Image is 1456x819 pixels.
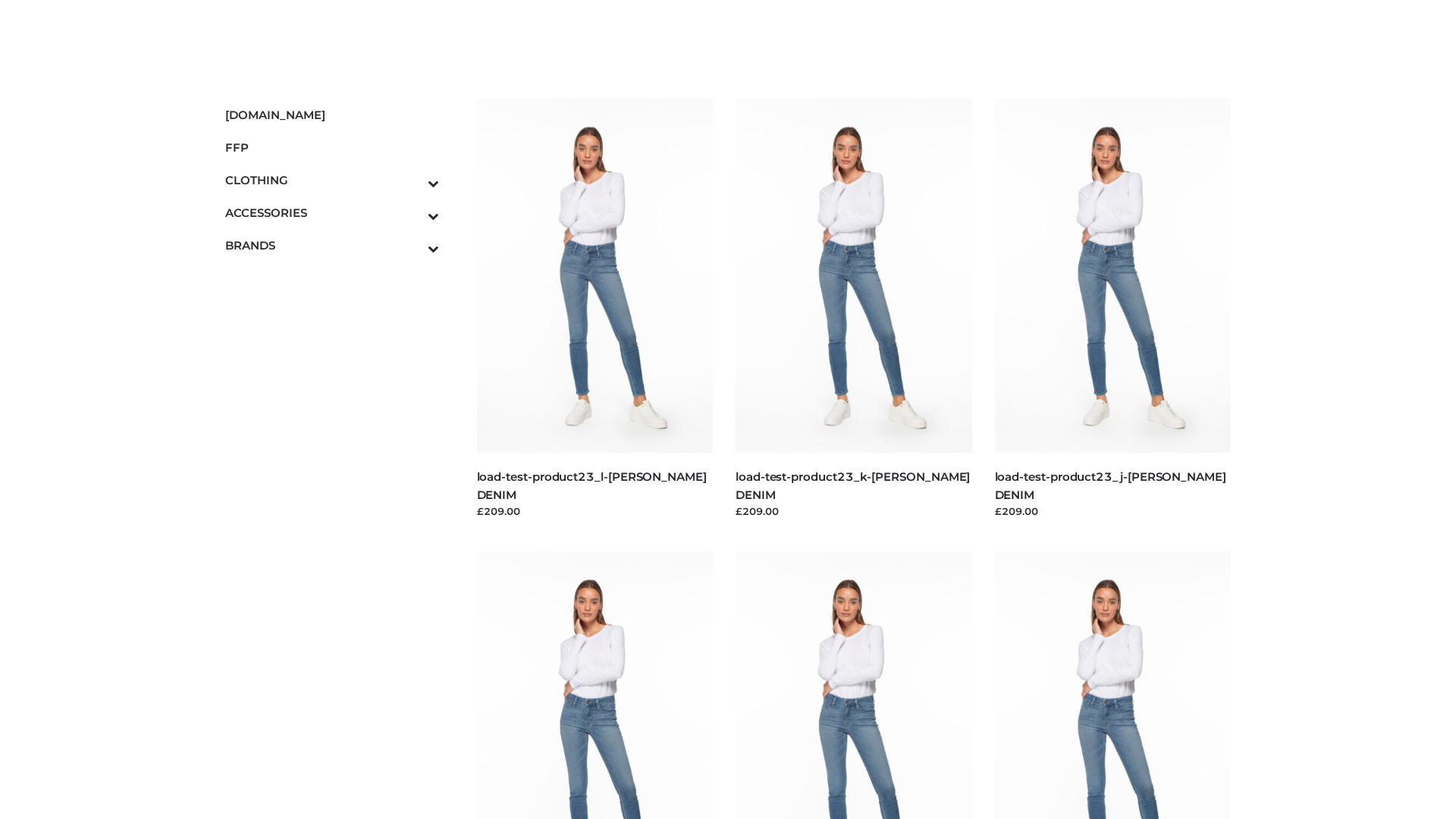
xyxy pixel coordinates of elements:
[225,196,439,229] a: ACCESSORIESToggle Submenu
[225,237,439,254] span: BRANDS
[995,504,1232,519] div: £209.00
[386,196,439,229] button: Toggle Submenu
[225,171,439,189] span: CLOTHING
[225,99,439,131] a: [DOMAIN_NAME]
[386,164,439,196] button: Toggle Submenu
[225,131,439,164] a: FFP
[225,164,439,196] a: CLOTHINGToggle Submenu
[736,504,972,519] div: £209.00
[477,504,714,519] div: £209.00
[995,469,1226,501] a: load-test-product23_j-[PERSON_NAME] DENIM
[477,469,707,501] a: load-test-product23_l-[PERSON_NAME] DENIM
[225,204,439,221] span: ACCESSORIES
[225,106,439,124] span: [DOMAIN_NAME]
[225,229,439,262] a: BRANDSToggle Submenu
[386,229,439,262] button: Toggle Submenu
[225,139,439,156] span: FFP
[736,469,970,501] a: load-test-product23_k-[PERSON_NAME] DENIM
